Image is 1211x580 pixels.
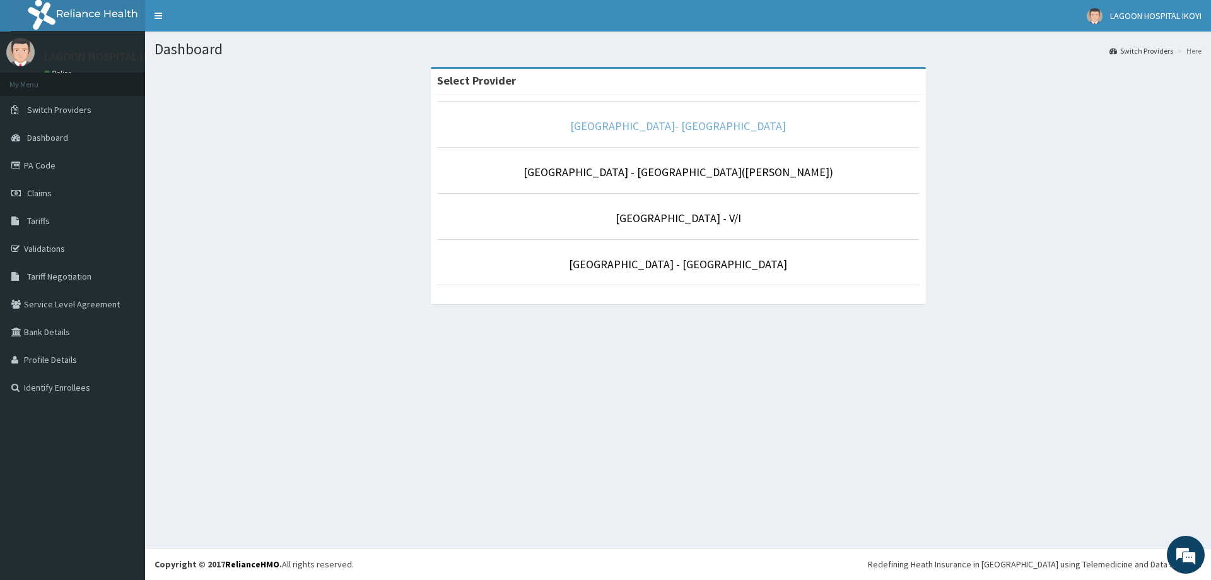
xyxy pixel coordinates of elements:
a: [GEOGRAPHIC_DATA] - V/I [616,211,741,225]
a: Online [44,69,74,78]
img: User Image [1087,8,1103,24]
span: Tariffs [27,215,50,227]
a: [GEOGRAPHIC_DATA] - [GEOGRAPHIC_DATA] [569,257,787,271]
strong: Select Provider [437,73,516,88]
p: LAGOON HOSPITAL IKOYI [44,51,166,62]
span: Dashboard [27,132,68,143]
a: [GEOGRAPHIC_DATA] - [GEOGRAPHIC_DATA]([PERSON_NAME]) [524,165,833,179]
a: [GEOGRAPHIC_DATA]- [GEOGRAPHIC_DATA] [570,119,786,133]
span: LAGOON HOSPITAL IKOYI [1110,10,1202,21]
footer: All rights reserved. [145,548,1211,580]
h1: Dashboard [155,41,1202,57]
a: Switch Providers [1109,45,1173,56]
strong: Copyright © 2017 . [155,559,282,570]
span: Switch Providers [27,104,91,115]
div: Redefining Heath Insurance in [GEOGRAPHIC_DATA] using Telemedicine and Data Science! [868,558,1202,571]
span: Claims [27,187,52,199]
li: Here [1174,45,1202,56]
span: Tariff Negotiation [27,271,91,282]
a: RelianceHMO [225,559,279,570]
img: User Image [6,38,35,66]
